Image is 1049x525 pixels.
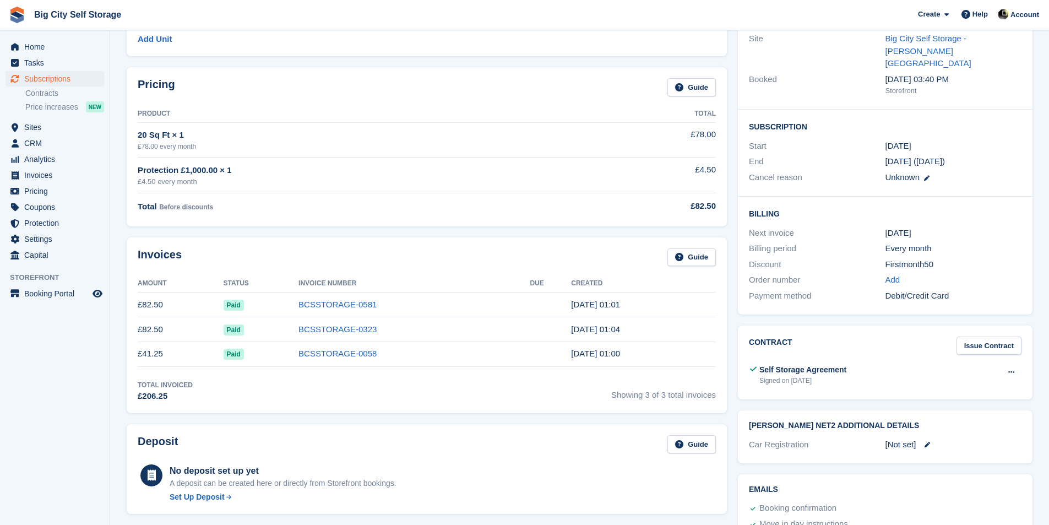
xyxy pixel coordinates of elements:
[593,105,716,123] th: Total
[885,227,1021,240] div: [DATE]
[10,272,110,283] span: Storefront
[749,421,1021,430] h2: [PERSON_NAME] Net2 Additional Details
[298,300,377,309] a: BCSSTORAGE-0581
[885,85,1021,96] div: Storefront
[138,202,157,211] span: Total
[571,324,620,334] time: 2025-06-25 00:04:27 UTC
[24,55,90,71] span: Tasks
[611,380,716,403] span: Showing 3 of 3 total invoices
[298,349,377,358] a: BCSSTORAGE-0058
[885,34,971,68] a: Big City Self Storage - [PERSON_NAME][GEOGRAPHIC_DATA]
[24,71,90,86] span: Subscriptions
[25,88,104,99] a: Contracts
[9,7,25,23] img: stora-icon-8386f47178a22dfd0bd8f6a31ec36ba5ce8667c1dd55bd0f319d3a0aa187defe.svg
[571,275,716,293] th: Created
[885,140,911,153] time: 2025-05-25 00:00:00 UTC
[6,120,104,135] a: menu
[6,55,104,71] a: menu
[759,502,836,515] div: Booking confirmation
[6,231,104,247] a: menu
[749,140,885,153] div: Start
[6,215,104,231] a: menu
[749,290,885,302] div: Payment method
[224,300,244,311] span: Paid
[30,6,126,24] a: Big City Self Storage
[885,242,1021,255] div: Every month
[138,142,593,151] div: £78.00 every month
[749,208,1021,219] h2: Billing
[224,275,299,293] th: Status
[885,258,1021,271] div: Firstmonth50
[24,231,90,247] span: Settings
[25,101,104,113] a: Price increases NEW
[6,199,104,215] a: menu
[91,287,104,300] a: Preview store
[138,293,224,317] td: £82.50
[24,151,90,167] span: Analytics
[138,342,224,366] td: £41.25
[6,247,104,263] a: menu
[593,158,716,193] td: £4.50
[6,167,104,183] a: menu
[170,478,396,489] p: A deposit can be created here or directly from Storefront bookings.
[24,39,90,55] span: Home
[170,464,396,478] div: No deposit set up yet
[24,183,90,199] span: Pricing
[298,324,377,334] a: BCSSTORAGE-0323
[138,164,593,177] div: Protection £1,000.00 × 1
[24,167,90,183] span: Invoices
[170,491,396,503] a: Set Up Deposit
[593,122,716,157] td: £78.00
[749,33,885,70] div: Site
[956,337,1021,355] a: Issue Contract
[24,247,90,263] span: Capital
[759,376,846,386] div: Signed on [DATE]
[749,485,1021,494] h2: Emails
[6,151,104,167] a: menu
[667,435,716,453] a: Guide
[667,78,716,96] a: Guide
[224,349,244,360] span: Paid
[885,156,945,166] span: [DATE] ([DATE])
[918,9,940,20] span: Create
[759,364,846,376] div: Self Storage Agreement
[159,203,213,211] span: Before discounts
[571,349,620,358] time: 2025-05-25 00:00:09 UTC
[138,105,593,123] th: Product
[667,248,716,267] a: Guide
[972,9,988,20] span: Help
[885,439,1021,451] div: [Not set]
[86,101,104,112] div: NEW
[749,73,885,96] div: Booked
[224,324,244,335] span: Paid
[24,286,90,301] span: Booking Portal
[749,337,792,355] h2: Contract
[593,200,716,213] div: £82.50
[749,439,885,451] div: Car Registration
[24,199,90,215] span: Coupons
[6,183,104,199] a: menu
[998,9,1009,20] img: Patrick Nevin
[170,491,225,503] div: Set Up Deposit
[530,275,571,293] th: Due
[6,136,104,151] a: menu
[885,73,1021,86] div: [DATE] 03:40 PM
[749,155,885,168] div: End
[24,120,90,135] span: Sites
[138,275,224,293] th: Amount
[138,248,182,267] h2: Invoices
[6,71,104,86] a: menu
[749,258,885,271] div: Discount
[885,172,920,182] span: Unknown
[25,102,78,112] span: Price increases
[138,435,178,453] h2: Deposit
[749,242,885,255] div: Billing period
[138,129,593,142] div: 20 Sq Ft × 1
[138,380,193,390] div: Total Invoiced
[885,290,1021,302] div: Debit/Credit Card
[6,39,104,55] a: menu
[749,227,885,240] div: Next invoice
[1010,9,1039,20] span: Account
[749,121,1021,132] h2: Subscription
[138,176,593,187] div: £4.50 every month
